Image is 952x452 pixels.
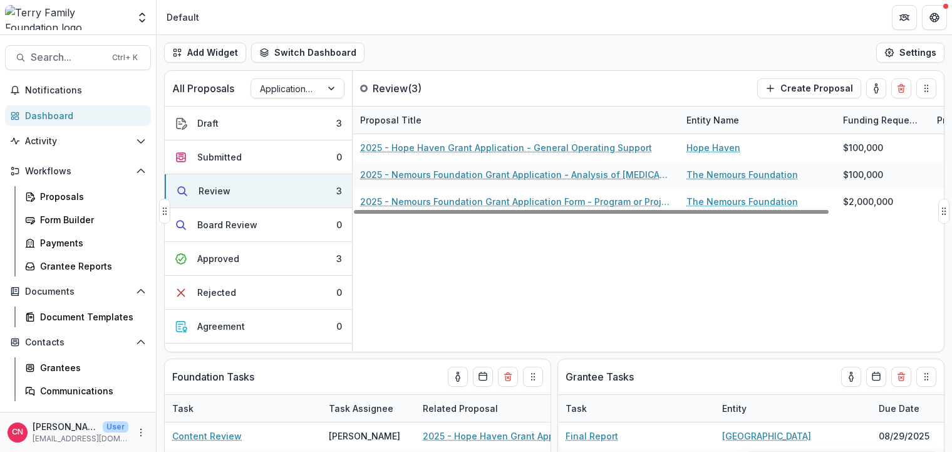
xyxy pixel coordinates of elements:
div: Board Review [197,218,257,231]
div: 0 [336,320,342,333]
a: 2025 - Hope Haven Grant Application - General Operating Support [360,141,652,154]
div: Carol Nieves [12,428,23,436]
p: Grantee Tasks [566,369,634,384]
a: Proposals [20,186,151,207]
button: Board Review0 [165,208,352,242]
div: Grantee Reports [40,260,141,273]
span: Search... [31,51,105,63]
button: Submitted0 [165,140,352,174]
p: [EMAIL_ADDRESS][DOMAIN_NAME] [33,433,128,444]
button: Review3 [165,174,352,208]
a: Grantees [20,357,151,378]
div: 0 [336,218,342,231]
button: Switch Dashboard [251,43,365,63]
div: Task Assignee [321,395,415,422]
button: Delete card [891,78,911,98]
a: Payments [20,233,151,253]
div: Task [165,395,321,422]
div: Task [558,395,715,422]
span: Activity [25,136,131,147]
span: Documents [25,286,131,297]
button: Calendar [866,367,886,387]
div: Default [167,11,199,24]
p: [PERSON_NAME] [33,420,98,433]
div: 3 [336,252,342,265]
div: Task [165,402,201,415]
div: Task Assignee [321,402,401,415]
a: The Nemours Foundation [686,195,798,208]
p: Review ( 3 ) [373,81,467,96]
div: Entity Name [679,107,836,134]
button: Agreement0 [165,310,352,344]
div: Proposal Title [353,107,679,134]
button: Drag [938,199,949,224]
button: Search... [5,45,151,70]
a: Communications [20,381,151,401]
div: 0 [336,286,342,299]
button: Draft3 [165,107,352,140]
a: Dashboard [5,105,151,126]
div: Funding Requested [836,113,929,127]
button: Rejected0 [165,276,352,310]
div: [PERSON_NAME] [329,429,400,443]
div: Related Proposal [415,395,572,422]
div: Payments [40,236,141,250]
span: Data & Reporting [25,411,131,422]
button: Drag [916,78,936,98]
div: Task [558,402,594,415]
a: Final Report [566,429,618,443]
button: toggle-assigned-to-me [841,367,861,387]
div: Entity Name [679,113,747,127]
button: Settings [876,43,944,63]
a: 2025 - Nemours Foundation Grant Application - Analysis of [MEDICAL_DATA] Care in [GEOGRAPHIC_DATA] [360,168,671,181]
div: Ctrl + K [110,51,140,65]
button: Open entity switcher [133,5,151,30]
div: $100,000 [843,141,883,154]
div: Entity [715,395,871,422]
div: Proposals [40,190,141,203]
div: Form Builder [40,213,141,226]
button: Get Help [922,5,947,30]
div: Submitted [197,150,242,164]
span: Contacts [25,337,131,348]
button: More [133,425,148,440]
a: 2025 - Nemours Foundation Grant Application Form - Program or Project [360,195,671,208]
div: Draft [197,117,219,130]
nav: breadcrumb [162,8,204,26]
div: Entity [715,402,754,415]
button: Open Activity [5,131,151,151]
div: 0 [336,150,342,164]
button: Drag [523,367,543,387]
a: The Nemours Foundation [686,168,798,181]
a: [GEOGRAPHIC_DATA] [722,429,811,443]
div: Review [199,184,230,197]
button: Delete card [891,367,911,387]
button: toggle-assigned-to-me [448,367,468,387]
div: Funding Requested [836,107,929,134]
div: 3 [336,117,342,130]
a: Content Review [172,429,242,443]
button: Drag [159,199,170,224]
button: Open Workflows [5,161,151,181]
p: All Proposals [172,81,234,96]
a: Form Builder [20,209,151,230]
div: Communications [40,384,141,397]
button: Create Proposal [757,78,861,98]
a: 2025 - Hope Haven Grant Application - General Operating Support [423,429,564,443]
button: Partners [892,5,917,30]
p: User [103,421,128,433]
a: Hope Haven [686,141,740,154]
span: Workflows [25,166,131,177]
button: Delete card [498,367,518,387]
div: Approved [197,252,239,265]
div: Proposal Title [353,113,429,127]
a: Grantee Reports [20,256,151,276]
div: 3 [336,184,342,197]
span: Notifications [25,85,146,96]
div: $100,000 [843,168,883,181]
